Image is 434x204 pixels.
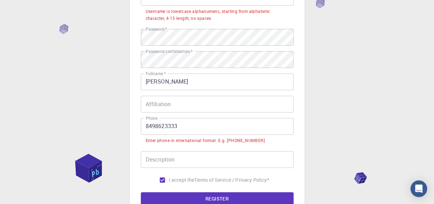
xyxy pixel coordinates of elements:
[146,115,158,121] label: Phone
[146,137,265,144] div: Enter phone in international format. E.g. [PHONE_NUMBER]
[146,71,166,77] label: Fullname
[146,48,193,54] label: Password confirmation
[146,26,167,32] label: Password
[194,176,269,183] p: Terms of Service / Privacy Policy *
[146,8,289,22] div: Username is lowercase alphanumeric, starting from alphabetic character, 4-15 length, no spaces
[410,180,427,197] div: Open Intercom Messenger
[194,176,269,183] a: Terms of Service / Privacy Policy*
[169,176,195,183] span: I accept the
